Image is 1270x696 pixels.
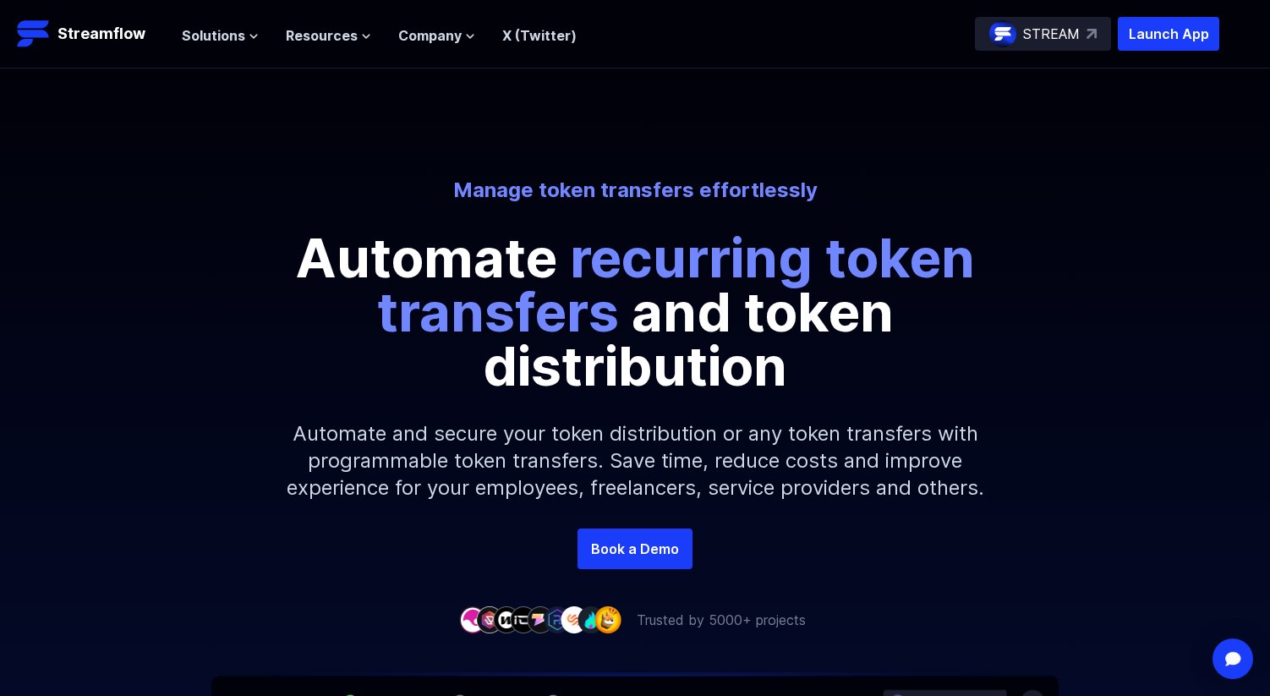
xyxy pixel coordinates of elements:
p: Trusted by 5000+ projects [637,610,806,630]
img: company-5 [527,606,554,633]
img: company-4 [510,606,537,633]
img: company-8 [578,606,605,633]
p: STREAM [1023,24,1080,44]
a: Streamflow [17,17,165,51]
img: company-1 [459,606,486,633]
p: Automate and secure your token distribution or any token transfers with programmable token transf... [271,393,999,529]
div: Open Intercom Messenger [1213,638,1253,679]
img: company-3 [493,606,520,633]
span: recurring token transfers [377,225,975,344]
img: company-7 [561,606,588,633]
p: Automate and token distribution [255,231,1015,393]
img: streamflow-logo-circle.png [989,20,1016,47]
button: Solutions [182,25,259,46]
span: Solutions [182,25,245,46]
a: X (Twitter) [502,27,577,44]
img: company-9 [594,606,621,633]
img: company-6 [544,606,571,633]
span: Resources [286,25,358,46]
img: Streamflow Logo [17,17,51,51]
p: Manage token transfers effortlessly [167,177,1103,204]
a: STREAM [975,17,1111,51]
button: Resources [286,25,371,46]
a: Book a Demo [578,529,692,569]
span: Company [398,25,462,46]
button: Launch App [1118,17,1219,51]
img: company-2 [476,606,503,633]
p: Streamflow [57,22,145,46]
img: top-right-arrow.svg [1087,29,1097,39]
button: Company [398,25,475,46]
